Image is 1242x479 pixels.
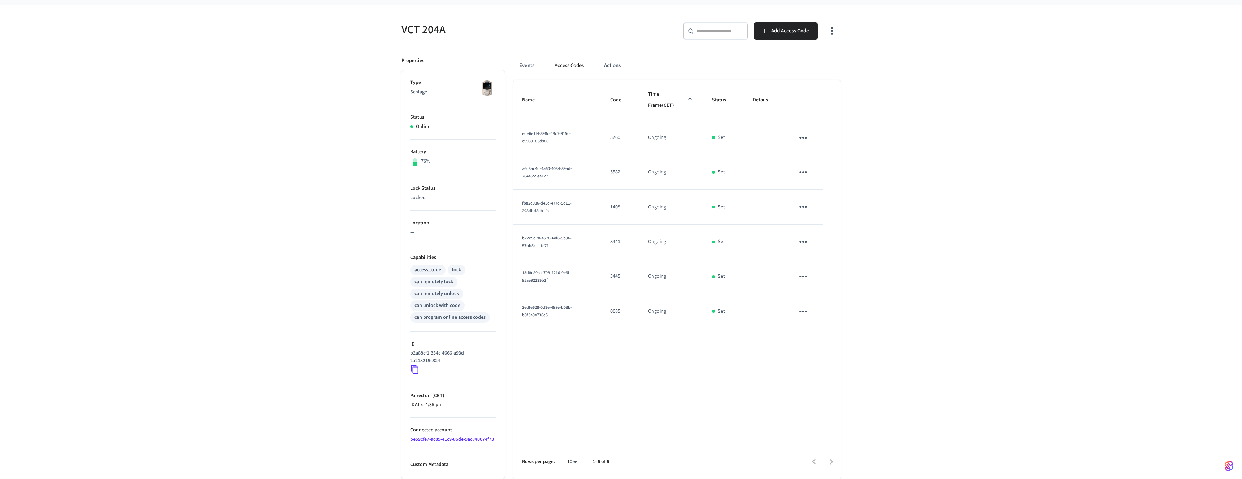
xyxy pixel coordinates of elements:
[610,273,631,280] p: 3445
[610,134,631,141] p: 3760
[1225,460,1233,472] img: SeamLogoGradient.69752ec5.svg
[718,238,725,246] p: Set
[513,57,841,74] div: ant example
[564,457,581,467] div: 10
[410,88,496,96] p: Schlage
[522,95,544,106] span: Name
[414,302,460,309] div: can unlock with code
[416,123,430,131] p: Online
[410,148,496,156] p: Battery
[452,266,461,274] div: lock
[410,185,496,192] p: Lock Status
[522,304,572,318] span: 2edfe628-0d9e-488e-b08b-b9f3a9e736c5
[410,114,496,121] p: Status
[610,95,631,106] span: Code
[718,134,725,141] p: Set
[421,158,430,165] p: 76%
[610,238,631,246] p: 8441
[410,79,496,87] p: Type
[718,273,725,280] p: Set
[414,266,441,274] div: access_code
[410,254,496,262] p: Capabilities
[522,131,571,144] span: ede6e1f4-898c-48c7-915c-c9939103d906
[410,401,496,409] p: [DATE] 4:35 pm
[639,120,703,155] td: Ongoing
[522,200,572,214] span: fb82c986-d43c-477c-9d11-298dbd8cb1fa
[401,22,617,37] h5: VCT 204A
[549,57,590,74] button: Access Codes
[410,229,496,236] p: —
[718,308,725,315] p: Set
[513,80,841,329] table: sticky table
[522,235,572,249] span: b22c5d70-e570-4ef6-9b96-57bb5c111e7f
[431,392,444,399] span: ( CET )
[410,340,496,348] p: ID
[598,57,626,74] button: Actions
[522,166,572,179] span: a6c3ac4d-4a60-4034-89ad-264e655ea127
[610,308,631,315] p: 0685
[753,95,777,106] span: Details
[754,22,818,40] button: Add Access Code
[592,458,609,466] p: 1–6 of 6
[712,95,735,106] span: Status
[414,290,459,298] div: can remotely unlock
[771,26,809,36] span: Add Access Code
[410,194,496,202] p: Locked
[639,259,703,294] td: Ongoing
[414,314,486,321] div: can program online access codes
[414,278,453,286] div: can remotely lock
[410,392,496,400] p: Paired on
[610,203,631,211] p: 1408
[410,219,496,227] p: Location
[718,203,725,211] p: Set
[718,168,725,176] p: Set
[478,79,496,97] img: Schlage Sense Smart Deadbolt with Camelot Trim, Front
[410,350,493,365] p: b2a88cf1-334c-4666-a93d-2a218219c824
[610,168,631,176] p: 5582
[401,57,424,65] p: Properties
[639,225,703,259] td: Ongoing
[648,89,694,111] span: Time Frame(CET)
[410,426,496,434] p: Connected account
[522,270,571,284] span: 13d8c89a-c798-4216-9e6f-85ae92139b1f
[639,190,703,224] td: Ongoing
[410,436,494,443] a: be59cfe7-ac89-41c9-86de-9ac840074f73
[522,458,555,466] p: Rows per page:
[639,294,703,329] td: Ongoing
[639,155,703,190] td: Ongoing
[410,461,496,469] p: Custom Metadata
[513,57,540,74] button: Events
